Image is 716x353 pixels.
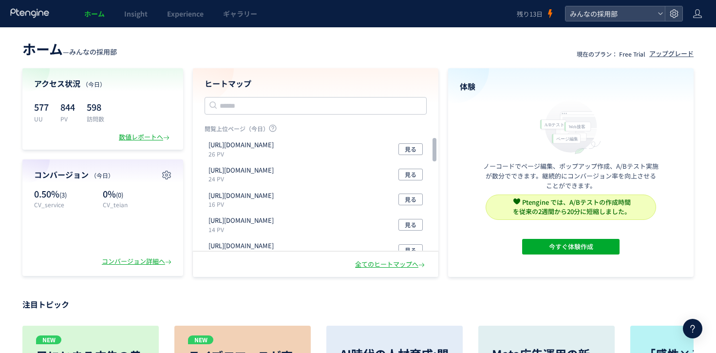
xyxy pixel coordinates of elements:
p: 844 [60,99,75,115]
img: home_experience_onbo_jp-C5-EgdA0.svg [535,98,606,155]
span: 見る [405,244,416,256]
span: 今すぐ体験作成 [549,239,593,255]
p: 577 [34,99,49,115]
div: アップグレード [649,49,694,59]
span: 見る [405,194,416,205]
p: 24 PV [208,175,278,183]
span: みんなの採用部 [567,6,654,21]
p: 0% [103,188,171,200]
span: 見る [405,219,416,231]
span: ギャラリー [223,9,257,19]
p: https://neo-career.co.jp/humanresource/knowhow/a-contents-saiyo-tyutohikaku-190627 [208,191,274,200]
span: ホーム [22,39,63,59]
p: CV_service [34,200,98,209]
span: ホーム [84,9,105,19]
button: 見る [398,244,423,256]
p: UU [34,115,49,123]
p: NEW [188,335,213,344]
p: 598 [87,99,104,115]
span: 見る [405,143,416,155]
button: 見る [398,169,423,180]
span: Insight [124,9,148,19]
p: NEW [36,335,61,344]
p: 13 PV [208,251,278,259]
h4: アクセス状況 [34,78,171,89]
p: https://neo-career.co.jp/humanresource [208,140,274,150]
span: (0) [116,190,123,199]
p: https://neo-career.co.jp/humanresource/kyuzinbox [208,216,274,225]
h4: ヒートマップ [205,78,427,89]
button: 見る [398,143,423,155]
span: （今日） [82,80,106,88]
span: 見る [405,169,416,180]
p: 26 PV [208,150,278,158]
p: 現在のプラン： Free Trial [577,50,645,58]
button: 見る [398,194,423,205]
img: svg+xml,%3c [513,198,520,205]
p: https://neo-career.co.jp/humanresource/knowhow/a-contents-middlecareer-muryokyuzin-230824 [208,166,274,175]
button: 見る [398,219,423,231]
div: 数値レポートへ [119,133,171,142]
p: ノーコードでページ編集、ポップアップ作成、A/Bテスト実施が数分でできます。継続的にコンバージョン率を向上させることができます。 [483,161,659,191]
p: 14 PV [208,225,278,234]
p: 訪問数 [87,115,104,123]
span: Experience [167,9,204,19]
p: https://neo-career.co.jp/humanresource/knowhow/a-contents-middlecareer-about_directrecruiting-200228 [208,241,274,251]
span: 残り13日 [517,9,543,19]
span: みんなの採用部 [69,47,117,57]
p: PV [60,115,75,123]
p: 0.50% [34,188,98,200]
button: 今すぐ体験作成 [522,239,620,255]
div: 全てのヒートマップへ [355,260,427,269]
p: 閲覧上位ページ（今日） [205,124,427,137]
span: （今日） [91,171,114,179]
p: 16 PV [208,200,278,208]
div: — [22,39,117,59]
p: CV_teian [103,200,171,209]
h4: コンバージョン [34,169,171,180]
h4: 体験 [460,81,682,92]
div: コンバージョン詳細へ [102,257,173,266]
p: 注目トピック [22,296,694,312]
span: Ptengine では、A/Bテストの作成時間 を従来の2週間から20分に短縮しました。 [513,197,631,216]
span: (3) [59,190,67,199]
